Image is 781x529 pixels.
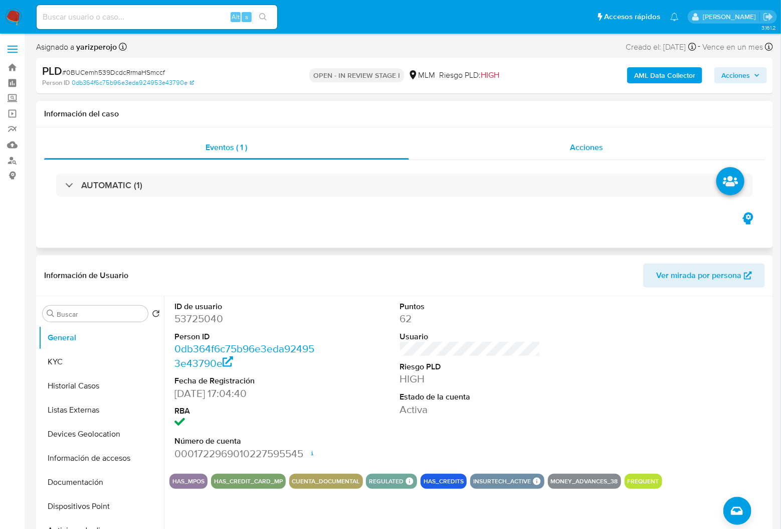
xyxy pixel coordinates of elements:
span: Accesos rápidos [604,12,660,22]
span: s [245,12,248,22]
dt: Estado de la cuenta [400,391,540,403]
dd: Activa [400,403,540,417]
h3: AUTOMATIC (1) [81,180,142,191]
dt: Fecha de Registración [174,375,315,386]
dd: 0001722969010227595545 [174,447,315,461]
dt: Número de cuenta [174,436,315,447]
button: Ver mirada por persona [643,263,765,288]
span: Ver mirada por persona [656,263,741,288]
b: AML Data Collector [634,67,695,83]
b: yarizperojo [74,41,117,53]
button: AML Data Collector [627,67,702,83]
b: PLD [42,63,62,79]
p: OPEN - IN REVIEW STAGE I [309,68,404,82]
p: yael.arizperojo@mercadolibre.com.mx [703,12,759,22]
button: KYC [39,350,164,374]
dt: RBA [174,406,315,417]
span: Alt [232,12,240,22]
button: General [39,326,164,350]
span: HIGH [481,69,499,81]
b: Person ID [42,78,70,87]
button: Devices Geolocation [39,422,164,446]
dt: ID de usuario [174,301,315,312]
a: 0db364f6c75b96e3eda924953e43790e [174,341,314,370]
dd: HIGH [400,372,540,386]
button: Dispositivos Point [39,494,164,518]
span: Acciones [721,67,750,83]
input: Buscar usuario o caso... [37,11,277,24]
a: 0db364f6c75b96e3eda924953e43790e [72,78,194,87]
h1: Información del caso [44,109,765,119]
button: Documentación [39,470,164,494]
input: Buscar [57,310,144,319]
button: Listas Externas [39,398,164,422]
dt: Puntos [400,301,540,312]
dd: 53725040 [174,312,315,326]
h1: Información de Usuario [44,271,128,281]
div: MLM [408,70,435,81]
span: Riesgo PLD: [439,70,499,81]
dt: Person ID [174,331,315,342]
button: search-icon [253,10,273,24]
button: Información de accesos [39,446,164,470]
dt: Riesgo PLD [400,361,540,372]
button: Volver al orden por defecto [152,310,160,321]
dd: [DATE] 17:04:40 [174,386,315,401]
div: Creado el: [DATE] [626,40,696,54]
button: Acciones [714,67,767,83]
button: Historial Casos [39,374,164,398]
button: Buscar [47,310,55,318]
span: Vence en un mes [703,42,763,53]
span: Acciones [570,142,604,153]
span: Eventos ( 1 ) [206,142,247,153]
a: Notificaciones [670,13,679,21]
a: Salir [763,12,773,22]
span: Asignado a [36,42,117,53]
span: - [698,40,701,54]
dd: 62 [400,312,540,326]
dt: Usuario [400,331,540,342]
div: AUTOMATIC (1) [56,174,753,197]
span: # 0BUCemh539DcdcRrmaHSmccf [62,67,165,77]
